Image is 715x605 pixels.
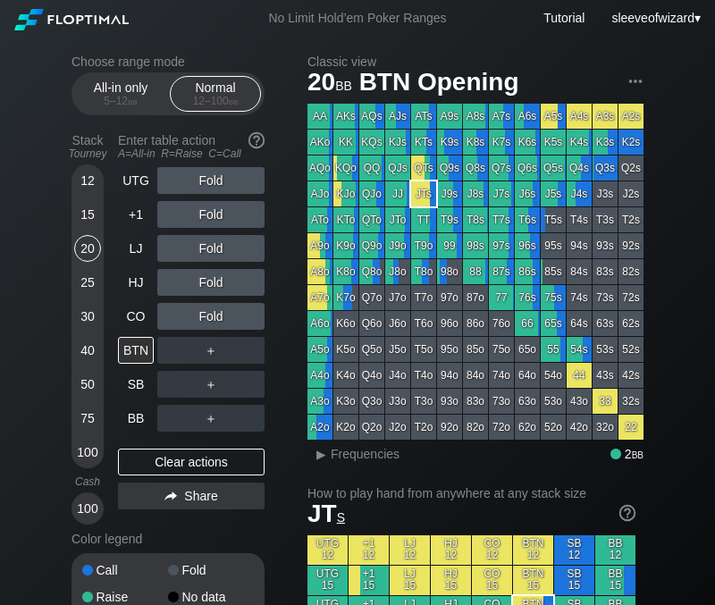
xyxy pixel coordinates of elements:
div: T8o [411,259,436,284]
div: 12 [74,167,101,194]
div: BTN 15 [513,566,553,595]
span: bb [128,95,138,107]
div: JJ [385,181,410,206]
div: Fold [157,269,265,296]
div: 32o [593,415,618,440]
span: bb [632,447,643,461]
div: 77 [489,285,514,310]
div: J9s [437,181,462,206]
img: ellipsis.fd386fe8.svg [626,71,645,91]
div: J3s [593,181,618,206]
div: T6o [411,311,436,336]
div: 32s [618,389,643,414]
span: Frequencies [331,447,400,461]
div: T4s [567,207,592,232]
div: Q4o [359,363,384,388]
div: T9o [411,233,436,258]
div: 72o [489,415,514,440]
div: J5s [541,181,566,206]
div: 86s [515,259,540,284]
div: HJ [118,269,154,296]
div: Q4s [567,155,592,181]
div: A6s [515,104,540,129]
div: Q2o [359,415,384,440]
div: J6o [385,311,410,336]
div: 52s [618,337,643,362]
div: Fold [157,303,265,330]
div: K9o [333,233,358,258]
div: Q7o [359,285,384,310]
div: J2s [618,181,643,206]
div: T3o [411,389,436,414]
h2: Classic view [307,55,643,69]
div: 25 [74,269,101,296]
div: All-in only [80,77,162,111]
div: 97s [489,233,514,258]
div: K6o [333,311,358,336]
div: 93s [593,233,618,258]
div: 54o [541,363,566,388]
div: QJs [385,155,410,181]
div: AQo [307,155,332,181]
div: 30 [74,303,101,330]
div: 86o [463,311,488,336]
div: T9s [437,207,462,232]
div: 98s [463,233,488,258]
div: K9s [437,130,462,155]
div: HJ 15 [431,566,471,595]
div: K4o [333,363,358,388]
div: +1 [118,201,154,228]
div: UTG 12 [307,535,348,565]
div: A4o [307,363,332,388]
div: 99 [437,233,462,258]
div: Q6o [359,311,384,336]
div: A9s [437,104,462,129]
div: ATo [307,207,332,232]
div: 43s [593,363,618,388]
div: A2o [307,415,332,440]
div: 75 [74,405,101,432]
a: Tutorial [543,11,585,25]
div: QTs [411,155,436,181]
div: K8s [463,130,488,155]
div: T3s [593,207,618,232]
div: 63o [515,389,540,414]
div: 84o [463,363,488,388]
div: No data [168,591,254,603]
div: 75o [489,337,514,362]
h2: How to play hand from anywhere at any stack size [307,486,635,500]
div: K2s [618,130,643,155]
div: Call [82,564,168,576]
div: T2o [411,415,436,440]
div: ▸ [309,443,332,465]
img: help.32db89a4.svg [247,130,266,150]
div: 95o [437,337,462,362]
div: 62s [618,311,643,336]
span: 20 [305,69,355,98]
div: 22 [618,415,643,440]
span: sleeveofwizard [611,11,694,25]
div: T4o [411,363,436,388]
div: 76s [515,285,540,310]
span: BTN Opening [357,69,522,98]
div: SB 12 [554,535,594,565]
div: 88 [463,259,488,284]
div: 64o [515,363,540,388]
div: 85s [541,259,566,284]
div: +1 12 [349,535,389,565]
div: ＋ [157,405,265,432]
div: ＋ [157,337,265,364]
div: 43o [567,389,592,414]
div: Fold [157,201,265,228]
div: AKs [333,104,358,129]
div: JTo [385,207,410,232]
div: J9o [385,233,410,258]
div: K3o [333,389,358,414]
div: A8s [463,104,488,129]
div: K4s [567,130,592,155]
div: 72s [618,285,643,310]
div: K6s [515,130,540,155]
div: A2s [618,104,643,129]
h2: Choose range mode [71,55,265,69]
div: 53s [593,337,618,362]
